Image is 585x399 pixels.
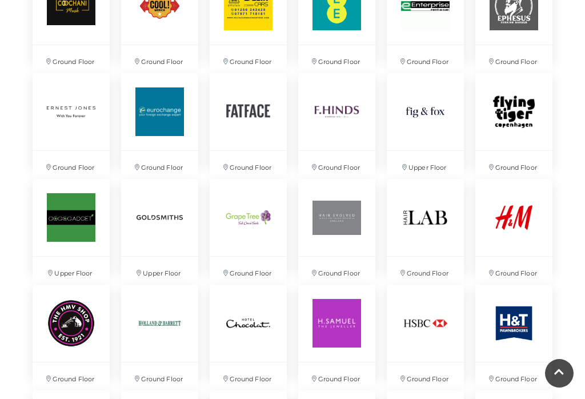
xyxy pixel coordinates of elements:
a: Ground Floor [204,173,292,279]
a: Ground Floor [115,279,204,385]
a: Ground Floor [204,67,292,173]
a: Ground Floor [470,67,558,173]
a: Upper Floor [115,173,204,279]
a: Ground Floor [470,279,558,385]
p: Ground Floor [475,45,552,73]
a: Upper Floor [27,173,115,279]
a: Ground Floor [381,279,470,385]
a: Ground Floor [292,67,381,173]
p: Upper Floor [121,257,198,285]
a: Ground Floor [470,173,558,279]
img: Hair Evolved at Festival Place, Basingstoke [298,179,375,256]
a: Upper Floor [381,67,470,173]
p: Ground Floor [298,45,375,73]
a: Ground Floor [292,279,381,385]
a: Ground Floor [115,67,204,173]
a: Ground Floor [27,67,115,173]
p: Ground Floor [33,362,110,390]
p: Ground Floor [387,45,464,73]
p: Ground Floor [210,362,287,390]
a: Ground Floor [204,279,292,385]
p: Ground Floor [33,45,110,73]
p: Ground Floor [210,45,287,73]
p: Ground Floor [121,151,198,179]
a: Ground Floor [27,279,115,385]
p: Ground Floor [121,45,198,73]
p: Ground Floor [475,151,552,179]
p: Ground Floor [33,151,110,179]
p: Ground Floor [387,257,464,285]
p: Ground Floor [121,362,198,390]
p: Ground Floor [298,151,375,179]
p: Ground Floor [387,362,464,390]
p: Ground Floor [210,151,287,179]
p: Upper Floor [387,151,464,179]
a: Ground Floor [381,173,470,279]
p: Upper Floor [33,257,110,285]
a: Hair Evolved at Festival Place, Basingstoke Ground Floor [292,173,381,279]
p: Ground Floor [298,257,375,285]
p: Ground Floor [210,257,287,285]
p: Ground Floor [475,362,552,390]
p: Ground Floor [475,257,552,285]
p: Ground Floor [298,362,375,390]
